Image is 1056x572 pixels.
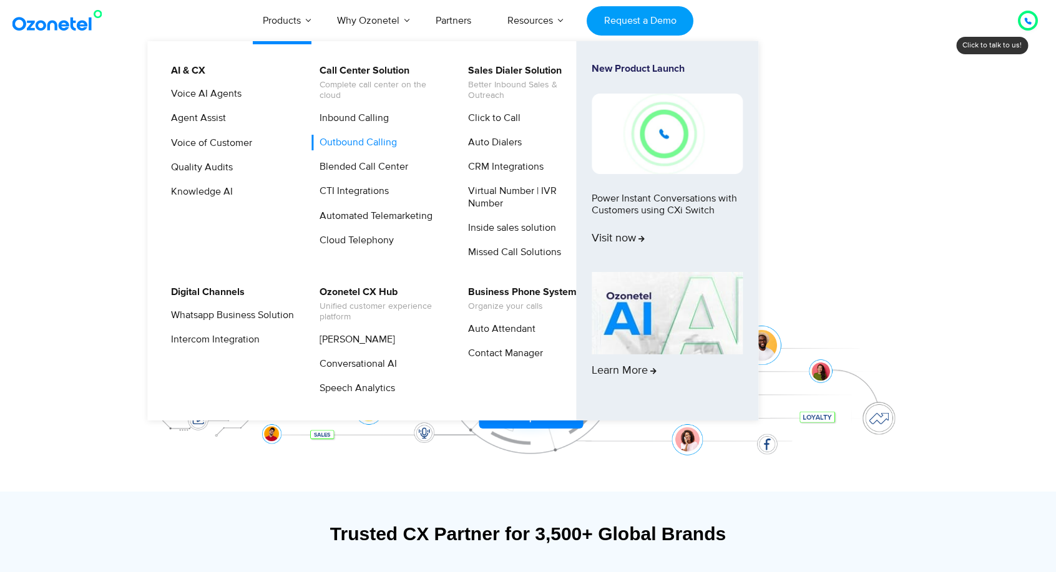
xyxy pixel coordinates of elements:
[311,183,391,199] a: CTI Integrations
[592,94,743,173] img: New-Project-17.png
[460,284,579,314] a: Business Phone SystemOrganize your calls
[311,208,434,224] a: Automated Telemarketing
[311,110,391,126] a: Inbound Calling
[163,110,228,126] a: Agent Assist
[592,364,657,378] span: Learn More
[163,284,247,300] a: Digital Channels
[138,112,918,172] div: Customer Experiences
[460,220,558,236] a: Inside sales solution
[468,301,577,312] span: Organize your calls
[138,79,918,119] div: Orchestrate Intelligent
[468,80,591,101] span: Better Inbound Sales & Outreach
[163,160,235,175] a: Quality Audits
[163,86,243,102] a: Voice AI Agents
[460,321,537,337] a: Auto Attendant
[144,523,912,545] div: Trusted CX Partner for 3,500+ Global Brands
[587,6,693,36] a: Request a Demo
[460,159,545,175] a: CRM Integrations
[163,332,262,347] a: Intercom Integration
[592,232,645,246] span: Visit now
[460,183,593,211] a: Virtual Number | IVR Number
[311,332,397,347] a: [PERSON_NAME]
[163,63,207,79] a: AI & CX
[163,308,296,323] a: Whatsapp Business Solution
[460,135,524,150] a: Auto Dialers
[320,301,442,322] span: Unified customer experience platform
[460,346,545,361] a: Contact Manager
[311,356,399,372] a: Conversational AI
[311,63,444,103] a: Call Center SolutionComplete call center on the cloud
[592,272,743,354] img: AI
[163,135,254,151] a: Voice of Customer
[311,381,397,396] a: Speech Analytics
[311,159,410,175] a: Blended Call Center
[163,184,235,200] a: Knowledge AI
[320,80,442,101] span: Complete call center on the cloud
[311,135,399,150] a: Outbound Calling
[592,272,743,399] a: Learn More
[311,233,396,248] a: Cloud Telephony
[592,63,743,267] a: New Product LaunchPower Instant Conversations with Customers using CXi SwitchVisit now
[460,63,593,103] a: Sales Dialer SolutionBetter Inbound Sales & Outreach
[311,284,444,324] a: Ozonetel CX HubUnified customer experience platform
[460,110,522,126] a: Click to Call
[460,245,563,260] a: Missed Call Solutions
[138,172,918,186] div: Turn every conversation into a growth engine for your enterprise.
